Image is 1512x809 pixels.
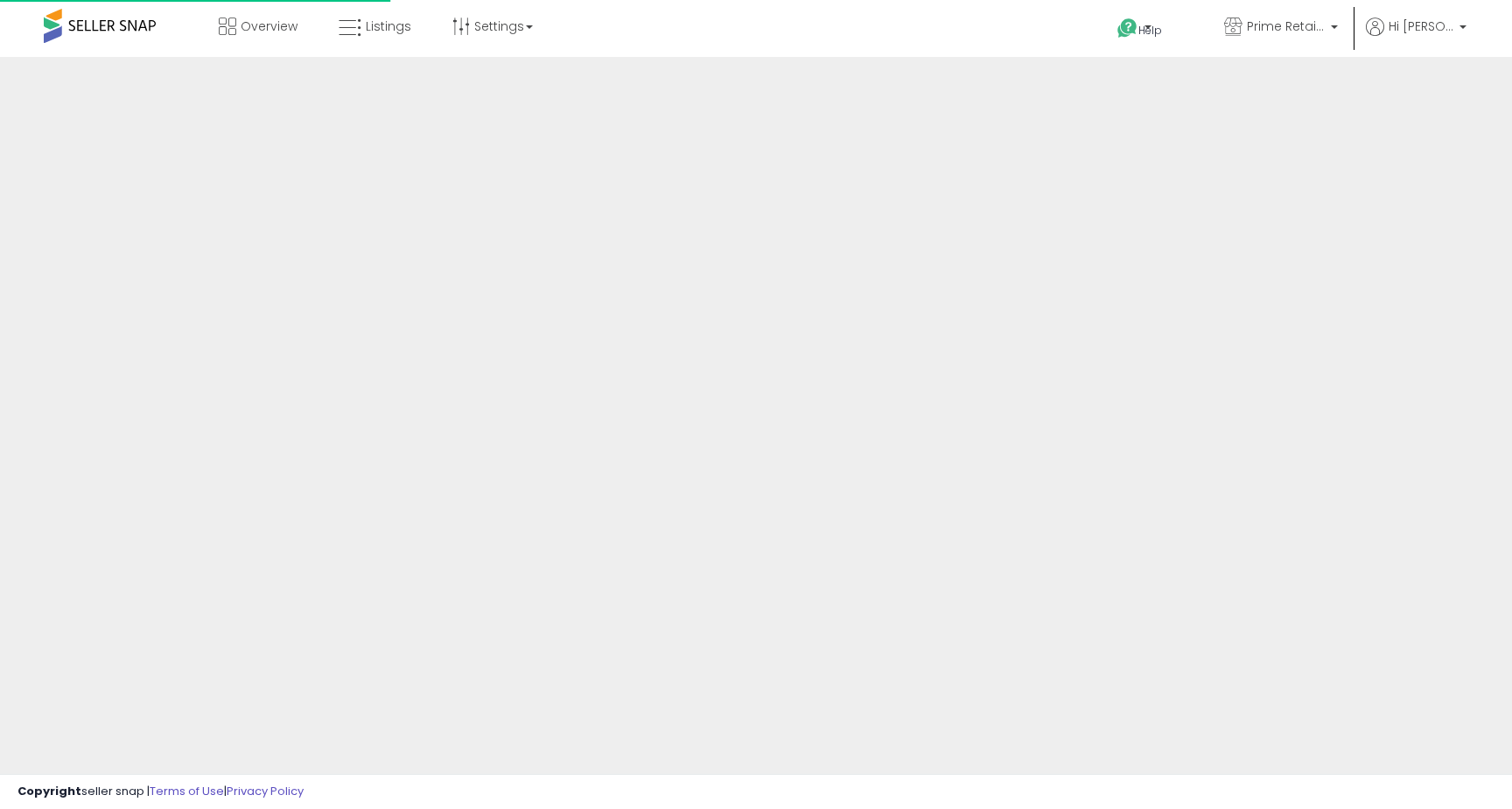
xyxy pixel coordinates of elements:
strong: Copyright [17,783,81,799]
i: Get Help [1116,18,1138,39]
span: Listings [366,18,411,35]
a: Help [1103,4,1196,57]
a: Hi [PERSON_NAME] [1366,18,1466,57]
span: Hi [PERSON_NAME] [1389,18,1454,35]
div: seller snap | | [17,784,304,800]
span: Help [1138,23,1162,38]
a: Privacy Policy [227,783,304,799]
span: Overview [241,18,297,35]
span: Prime Retail Solution [1247,18,1326,35]
a: Terms of Use [150,783,224,799]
